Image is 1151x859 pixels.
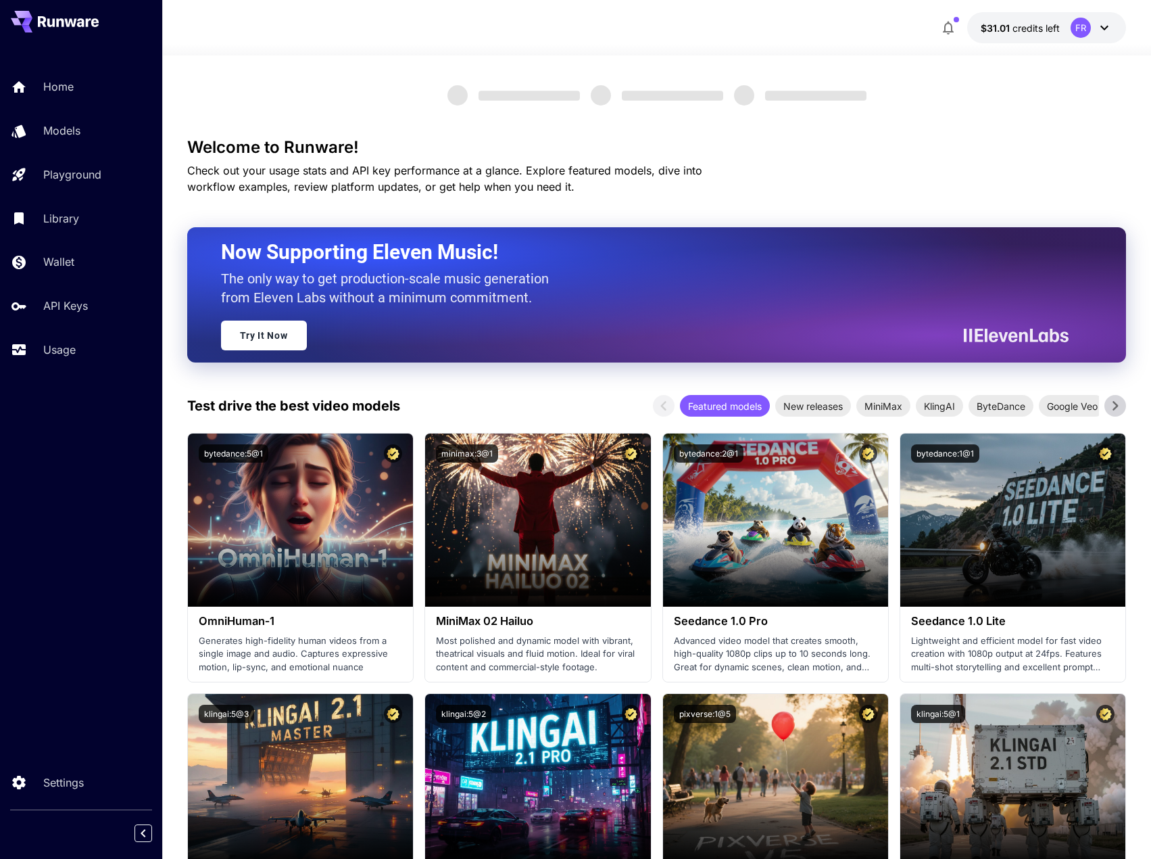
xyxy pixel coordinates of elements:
img: alt [425,434,650,607]
button: klingai:5@3 [199,705,254,723]
button: bytedance:5@1 [199,444,268,463]
span: New releases [775,399,851,413]
button: Certified Model – Vetted for best performance and includes a commercial license. [384,444,402,463]
p: Wallet [43,254,74,270]
button: klingai:5@1 [911,705,965,723]
button: pixverse:1@5 [674,705,736,723]
img: alt [900,434,1125,607]
div: Collapse sidebar [145,821,162,845]
span: $31.01 [981,22,1012,34]
p: Test drive the best video models [187,396,400,416]
h3: Welcome to Runware! [187,138,1127,157]
div: Google Veo [1039,395,1106,417]
div: Featured models [680,395,770,417]
button: bytedance:2@1 [674,444,743,463]
div: ByteDance [969,395,1033,417]
button: $31.00546FR [967,12,1126,43]
div: FR [1071,18,1091,38]
h3: MiniMax 02 Hailuo [436,615,639,628]
span: Featured models [680,399,770,413]
p: Models [43,122,80,139]
button: klingai:5@2 [436,705,491,723]
p: Home [43,78,74,95]
button: Certified Model – Vetted for best performance and includes a commercial license. [622,444,640,463]
span: credits left [1012,22,1060,34]
p: Generates high-fidelity human videos from a single image and audio. Captures expressive motion, l... [199,634,402,674]
p: Playground [43,166,101,183]
p: Settings [43,774,84,791]
button: Certified Model – Vetted for best performance and includes a commercial license. [859,444,877,463]
p: API Keys [43,298,88,314]
span: KlingAI [916,399,963,413]
p: Advanced video model that creates smooth, high-quality 1080p clips up to 10 seconds long. Great f... [674,634,877,674]
a: Try It Now [221,321,307,350]
p: Most polished and dynamic model with vibrant, theatrical visuals and fluid motion. Ideal for vira... [436,634,639,674]
div: $31.00546 [981,21,1060,35]
p: Library [43,210,79,227]
button: Certified Model – Vetted for best performance and includes a commercial license. [384,705,402,723]
span: ByteDance [969,399,1033,413]
img: alt [188,434,413,607]
div: KlingAI [916,395,963,417]
button: Collapse sidebar [134,825,152,842]
button: Certified Model – Vetted for best performance and includes a commercial license. [1096,444,1115,463]
button: minimax:3@1 [436,444,498,463]
img: alt [663,434,888,607]
p: Usage [43,342,76,358]
span: Google Veo [1039,399,1106,413]
span: Check out your usage stats and API key performance at a glance. Explore featured models, dive int... [187,164,702,193]
button: bytedance:1@1 [911,444,979,463]
h3: OmniHuman‑1 [199,615,402,628]
span: MiniMax [856,399,910,413]
h2: Now Supporting Eleven Music! [221,239,1059,265]
button: Certified Model – Vetted for best performance and includes a commercial license. [622,705,640,723]
div: MiniMax [856,395,910,417]
button: Certified Model – Vetted for best performance and includes a commercial license. [859,705,877,723]
p: The only way to get production-scale music generation from Eleven Labs without a minimum commitment. [221,269,559,307]
h3: Seedance 1.0 Lite [911,615,1115,628]
p: Lightweight and efficient model for fast video creation with 1080p output at 24fps. Features mult... [911,634,1115,674]
button: Certified Model – Vetted for best performance and includes a commercial license. [1096,705,1115,723]
div: New releases [775,395,851,417]
h3: Seedance 1.0 Pro [674,615,877,628]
